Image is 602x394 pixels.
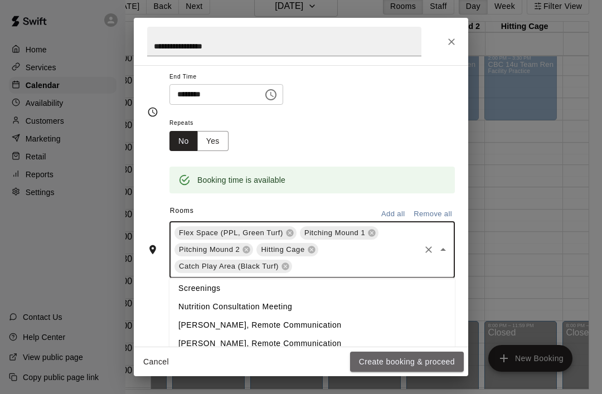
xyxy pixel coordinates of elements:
[256,243,318,256] div: Hitting Cage
[174,227,288,239] span: Flex Space (PPL, Green Turf)
[174,226,297,240] div: Flex Space (PPL, Green Turf)
[169,279,455,298] li: Screenings
[169,316,455,334] li: [PERSON_NAME], Remote Communication
[169,334,455,353] li: [PERSON_NAME], Remote Communication
[169,298,455,316] li: Nutrition Consultation Meeting
[350,352,464,372] button: Create booking & proceed
[300,227,370,239] span: Pitching Mound 1
[147,244,158,255] svg: Rooms
[435,242,451,257] button: Close
[441,32,462,52] button: Close
[197,170,285,190] div: Booking time is available
[300,226,378,240] div: Pitching Mound 1
[411,206,455,223] button: Remove all
[421,242,436,257] button: Clear
[169,116,237,131] span: Repeats
[170,207,194,215] span: Rooms
[169,131,229,152] div: outlined button group
[138,352,174,372] button: Cancel
[174,261,283,272] span: Catch Play Area (Black Turf)
[174,243,253,256] div: Pitching Mound 2
[256,244,309,255] span: Hitting Cage
[197,131,229,152] button: Yes
[169,70,283,85] span: End Time
[375,206,411,223] button: Add all
[260,84,282,106] button: Choose time, selected time is 7:30 PM
[174,260,292,273] div: Catch Play Area (Black Turf)
[169,131,198,152] button: No
[174,244,244,255] span: Pitching Mound 2
[147,106,158,118] svg: Timing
